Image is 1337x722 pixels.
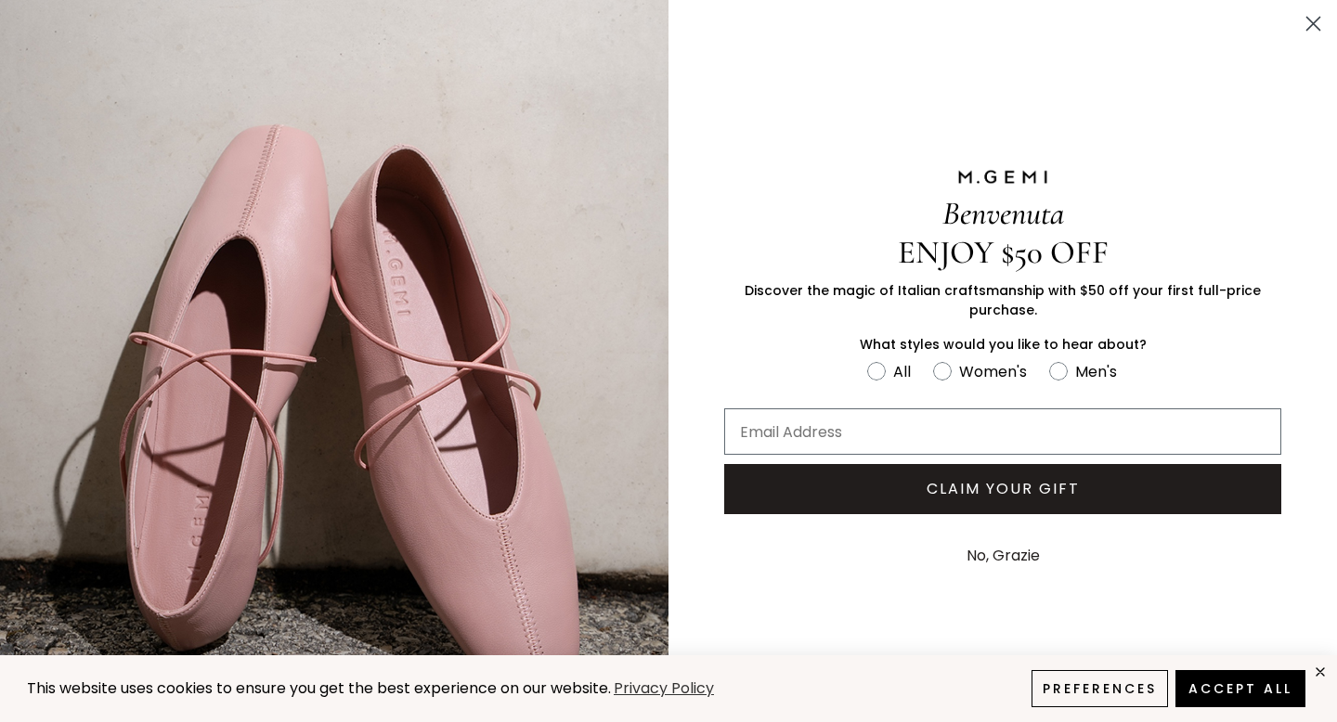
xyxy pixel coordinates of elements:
button: CLAIM YOUR GIFT [724,464,1281,514]
span: Benvenuta [942,194,1064,233]
img: M.GEMI [956,169,1049,186]
span: Discover the magic of Italian craftsmanship with $50 off your first full-price purchase. [745,281,1261,319]
button: Preferences [1032,670,1168,707]
span: What styles would you like to hear about? [860,335,1147,354]
button: Close dialog [1297,7,1330,40]
a: Privacy Policy (opens in a new tab) [611,677,717,701]
div: Women's [959,360,1027,383]
div: close [1313,664,1328,679]
span: ENJOY $50 OFF [898,233,1109,272]
div: Men's [1075,360,1117,383]
button: Accept All [1175,670,1305,707]
button: No, Grazie [957,533,1049,579]
span: This website uses cookies to ensure you get the best experience on our website. [27,677,611,699]
div: All [893,360,911,383]
input: Email Address [724,408,1281,455]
